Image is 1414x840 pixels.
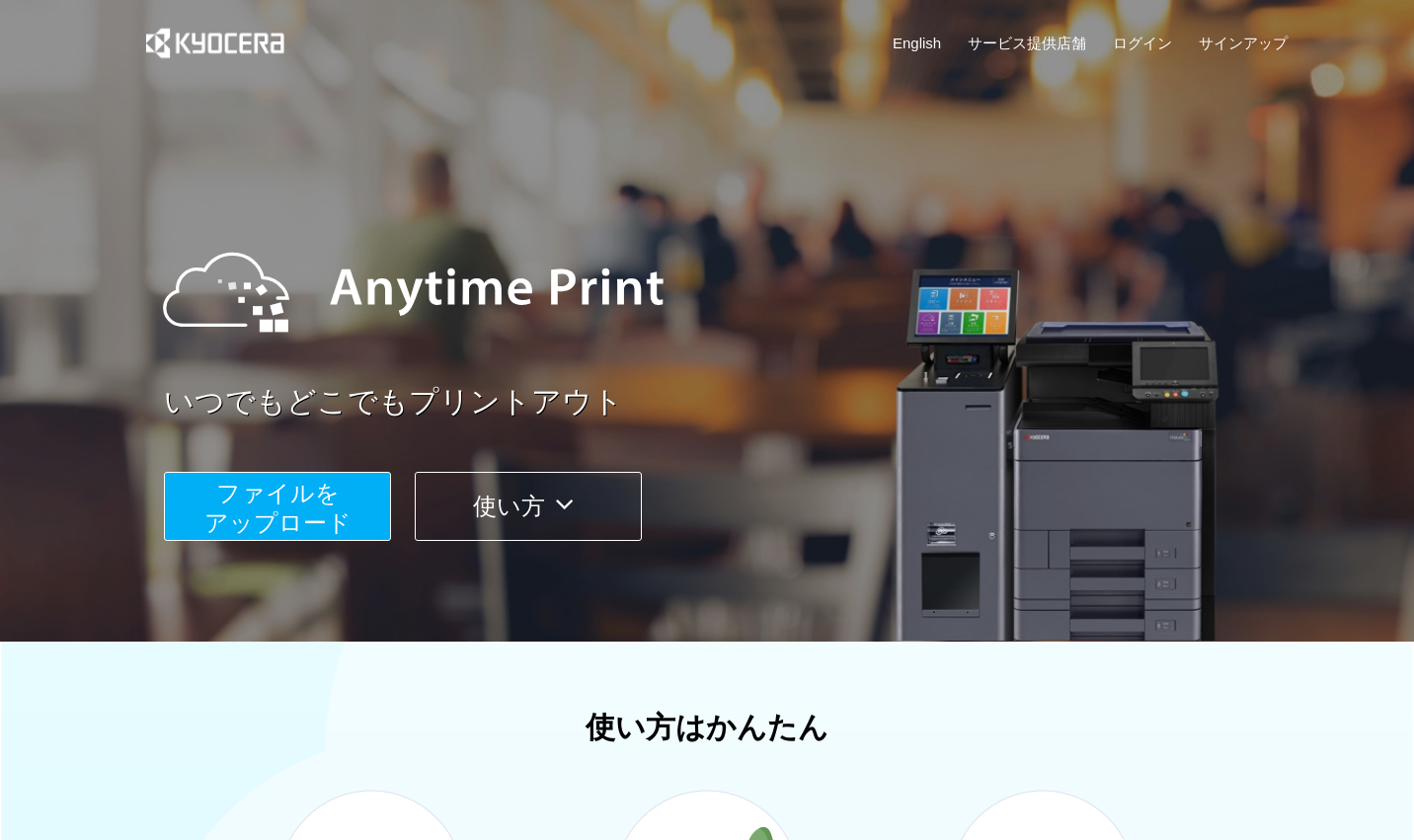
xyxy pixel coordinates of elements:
[204,480,352,536] span: ファイルを ​​アップロード
[1113,33,1172,53] a: ログイン
[893,33,941,53] a: English
[164,472,391,541] button: ファイルを​​アップロード
[1199,33,1288,53] a: サインアップ
[968,33,1086,53] a: サービス提供店舗
[164,381,1299,423] a: いつでもどこでもプリントアウト
[415,472,642,541] button: 使い方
